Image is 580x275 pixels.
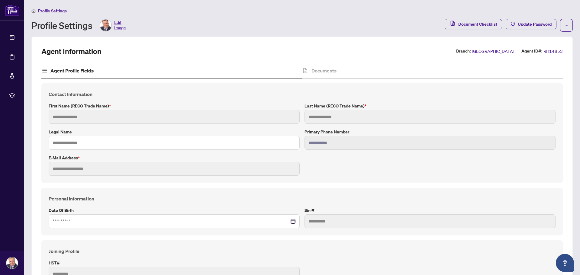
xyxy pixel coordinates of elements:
[304,103,556,109] label: Last Name (RECO Trade Name)
[521,48,542,55] label: Agent ID#:
[304,207,556,214] label: Sin #
[38,8,67,14] span: Profile Settings
[506,19,556,29] button: Update Password
[49,195,556,202] h4: Personal Information
[5,5,19,16] img: logo
[458,19,497,29] span: Document Checklist
[304,129,556,135] label: Primary Phone Number
[49,207,300,214] label: Date of Birth
[556,254,574,272] button: Open asap
[445,19,502,29] button: Document Checklist
[100,20,111,31] img: Profile Icon
[31,19,126,31] div: Profile Settings
[49,155,300,161] label: E-mail Address
[114,19,126,31] span: Edit Image
[49,103,300,109] label: First Name (RECO Trade Name)
[49,260,300,266] label: HST#
[564,23,569,27] span: ellipsis
[311,67,337,74] h4: Documents
[456,48,471,55] label: Branch:
[6,257,18,269] img: Profile Icon
[41,46,101,56] h2: Agent Information
[518,19,552,29] span: Update Password
[49,129,300,135] label: Legal Name
[50,67,94,74] h4: Agent Profile Fields
[31,9,36,13] span: home
[472,48,514,55] span: [GEOGRAPHIC_DATA]
[49,248,556,255] h4: Joining Profile
[49,91,556,98] h4: Contact Information
[543,48,563,55] span: RH14853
